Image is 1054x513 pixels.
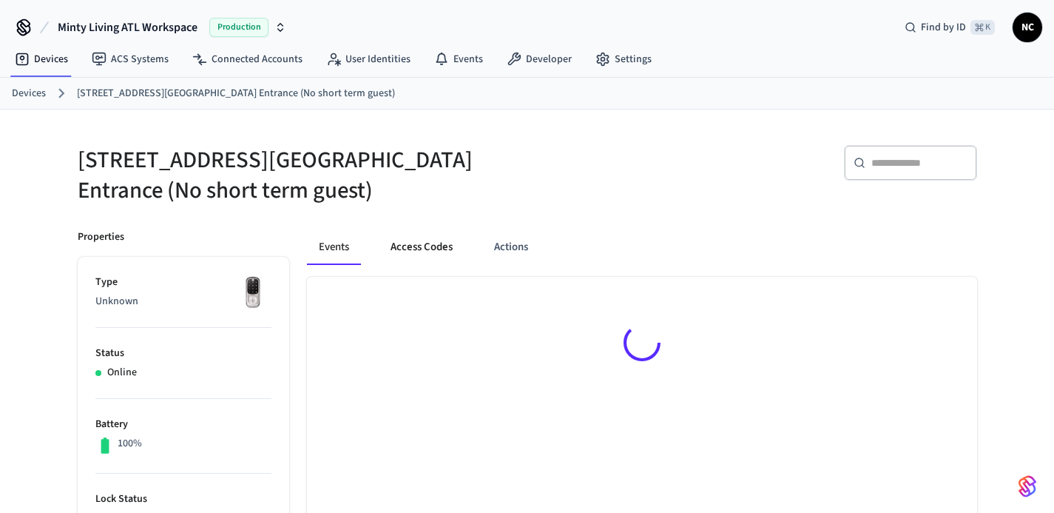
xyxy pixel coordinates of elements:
[584,46,663,73] a: Settings
[3,46,80,73] a: Devices
[307,229,977,265] div: ant example
[78,145,518,206] h5: [STREET_ADDRESS][GEOGRAPHIC_DATA] Entrance (No short term guest)
[1013,13,1042,42] button: NC
[95,294,271,309] p: Unknown
[921,20,966,35] span: Find by ID
[12,86,46,101] a: Devices
[314,46,422,73] a: User Identities
[95,417,271,432] p: Battery
[58,19,197,36] span: Minty Living ATL Workspace
[95,492,271,507] p: Lock Status
[234,275,271,312] img: Yale Assure Touchscreen Wifi Smart Lock, Satin Nickel, Front
[1014,14,1041,41] span: NC
[379,229,464,265] button: Access Codes
[482,229,540,265] button: Actions
[422,46,495,73] a: Events
[180,46,314,73] a: Connected Accounts
[970,20,995,35] span: ⌘ K
[307,229,361,265] button: Events
[80,46,180,73] a: ACS Systems
[77,86,395,101] a: [STREET_ADDRESS][GEOGRAPHIC_DATA] Entrance (No short term guest)
[95,275,271,290] p: Type
[1018,475,1036,498] img: SeamLogoGradient.69752ec5.svg
[893,14,1007,41] div: Find by ID⌘ K
[495,46,584,73] a: Developer
[78,229,124,245] p: Properties
[95,346,271,361] p: Status
[107,365,137,380] p: Online
[209,18,268,37] span: Production
[118,436,142,452] p: 100%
